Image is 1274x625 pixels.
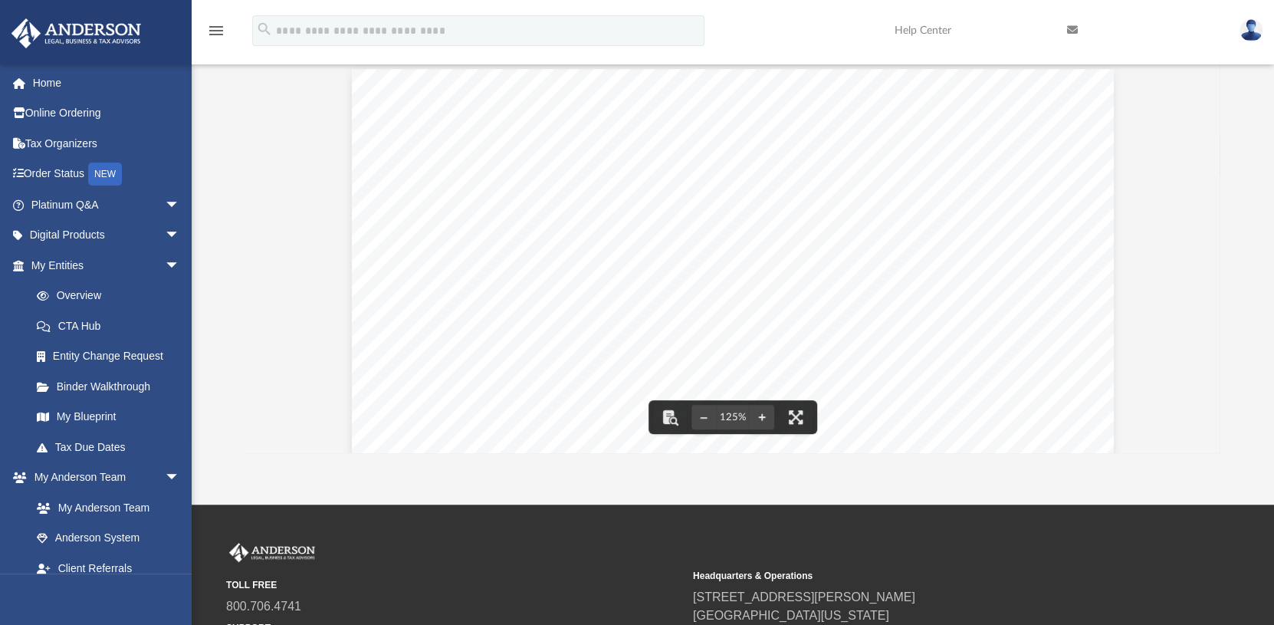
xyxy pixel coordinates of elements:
[21,341,203,372] a: Entity Change Request
[165,220,195,252] span: arrow_drop_down
[750,400,774,434] button: Zoom in
[1074,84,1095,97] a: https://sa.www4.irs.gov/modiein/IndividualEINClientServlet?action=ExitApplicationAction
[455,300,520,311] span: Legal Name:
[1068,85,1071,97] span: |
[11,462,195,493] a: My Anderson Teamarrow_drop_down
[531,275,777,286] span: [US_EMPLOYER_IDENTIFICATION_NUMBER]
[531,300,618,311] span: HEINRANG LLC
[207,21,225,40] i: menu
[744,203,815,215] span: 3. Addresses
[11,250,203,281] a: My Entitiesarrow_drop_down
[874,203,924,215] span: 4. Details
[246,17,1220,453] div: Preview
[226,578,682,592] small: TOLL FREE
[514,203,567,215] span: 1. Identity
[21,281,203,311] a: Overview
[7,18,146,48] img: Anderson Advisors Platinum Portal
[693,609,889,622] a: [GEOGRAPHIC_DATA][US_STATE]
[11,128,203,159] a: Tax Organizers
[930,236,993,248] span: Help Topics
[256,21,273,38] i: search
[226,543,318,563] img: Anderson Advisors Platinum Portal
[246,58,1220,453] div: File preview
[379,340,905,352] span: The confirmation letter will be mailed to the applicant. This letter will be the applicant's offi...
[954,266,1096,279] a: https://sa.www4.irs.gov/modiein/individual/help/keyword.jsp?question=Can%20the%20EIN%20be%20used%...
[207,29,225,40] a: menu
[379,429,736,441] span: Click "Continue" to get additional information about using the new EIN.
[21,402,195,433] a: My Blueprint
[973,202,1079,214] span: 5. EIN Confirmation
[1240,19,1263,41] img: User Pic
[226,600,301,613] a: 800.706.4741
[21,523,195,554] a: Anderson System
[653,400,687,434] button: Toggle findbar
[387,202,469,214] span: Your Progress:
[379,354,891,366] span: and will contain important information regarding the EIN. Allow up to 4 weeks for the letter to a...
[165,189,195,221] span: arrow_drop_down
[21,492,188,523] a: My Anderson Team
[369,74,707,143] a: http://www.irs.gov/
[11,98,203,129] a: Online Ordering
[779,400,813,434] button: Enter fullscreen
[954,293,1003,306] a: https://sa.www4.irs.gov/modiein/individual/help/keyword.jsp?question=Can%20the%20EIN%20be%20used%...
[959,85,962,97] span: |
[619,203,701,215] span: 2. Authenticate
[21,311,203,341] a: CTA Hub
[954,279,1075,292] a: https://sa.www4.irs.gov/modiein/individual/help/keyword.jsp?question=Can%20the%20EIN%20be%20used%...
[693,569,1149,583] small: Headquarters & Operations
[379,233,750,246] span: Congratulations! The EIN has been successfully assigned.
[379,367,403,379] span: mail.
[693,590,915,604] a: [STREET_ADDRESS][PERSON_NAME]
[691,400,716,434] button: Zoom out
[11,189,203,220] a: Platinum Q&Aarrow_drop_down
[954,294,1003,305] span: received?
[11,220,203,251] a: Digital Productsarrow_drop_down
[954,281,1075,292] span: the confirmation letter is
[21,553,195,584] a: Client Referrals
[11,159,203,190] a: Order StatusNEW
[21,432,203,462] a: Tax Due Dates
[816,429,886,442] span: Continue >>
[88,163,122,186] div: NEW
[379,166,470,181] span: EIN Assistant
[165,462,195,494] span: arrow_drop_down
[965,84,1065,97] a: https://sa.www4.irs.gov/modiein/IndividualEINClientServlet?action=StartNewAppAction
[931,84,955,97] a: https://sa.www4.irs.gov/modiein/individual/help/help-toc.jsp
[379,393,713,404] span: We strongly recommend you print this page for your records.
[21,371,203,402] a: Binder Walkthrough
[716,413,750,423] div: Current zoom level
[246,58,1220,453] div: Document Viewer
[165,250,195,281] span: arrow_drop_down
[448,275,519,286] span: EIN Assigned:
[11,67,203,98] a: Home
